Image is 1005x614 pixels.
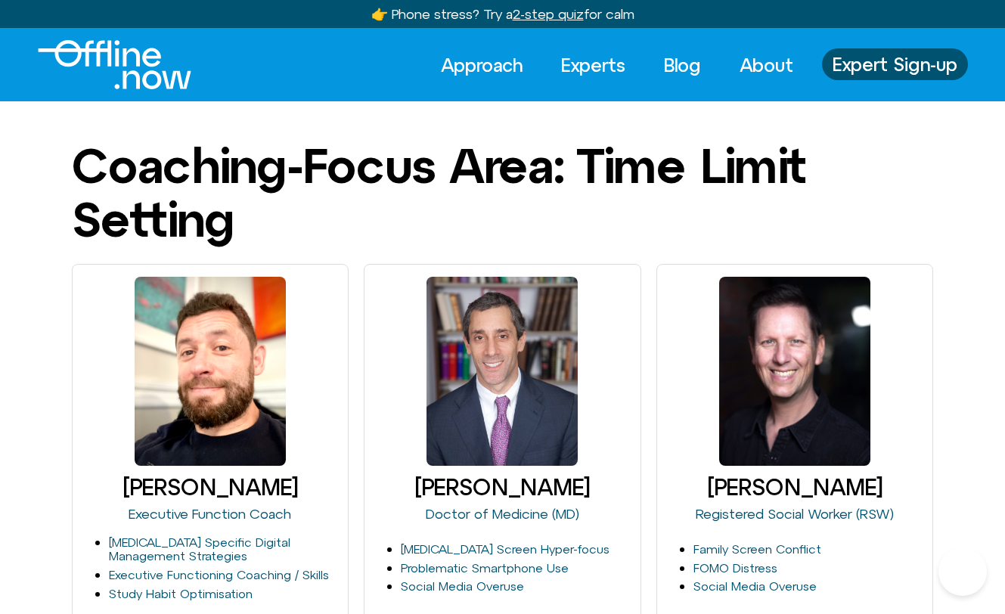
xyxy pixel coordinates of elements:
[650,48,715,82] a: Blog
[38,40,191,89] img: Offline.Now logo in white. Text of the words offline.now with a line going through the "O"
[833,54,957,74] span: Expert Sign-up
[72,139,934,246] h1: Coaching-Focus Area: Time Limit Setting
[414,474,590,500] a: [PERSON_NAME]
[123,474,298,500] a: [PERSON_NAME]
[129,506,291,522] a: Executive Function Coach
[513,6,584,22] u: 2-step quiz
[109,587,253,600] a: Study Habit Optimisation
[426,506,579,522] a: Doctor of Medicine (MD)
[109,535,290,563] a: [MEDICAL_DATA] Specific Digital Management Strategies
[38,40,166,89] div: Logo
[938,547,987,596] iframe: Botpress
[401,561,569,575] a: Problematic Smartphone Use
[693,579,817,593] a: Social Media Overuse
[693,561,777,575] a: FOMO Distress
[401,579,524,593] a: Social Media Overuse
[427,48,807,82] nav: Menu
[109,568,329,581] a: Executive Functioning Coaching / Skills
[696,506,894,522] a: Registered Social Worker (RSW)
[547,48,639,82] a: Experts
[427,48,536,82] a: Approach
[726,48,807,82] a: About
[822,48,968,80] a: Expert Sign-up
[371,6,634,22] a: 👉 Phone stress? Try a2-step quizfor calm
[401,542,610,556] a: [MEDICAL_DATA] Screen Hyper-focus
[707,474,882,500] a: [PERSON_NAME]
[693,542,821,556] a: Family Screen Conflict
